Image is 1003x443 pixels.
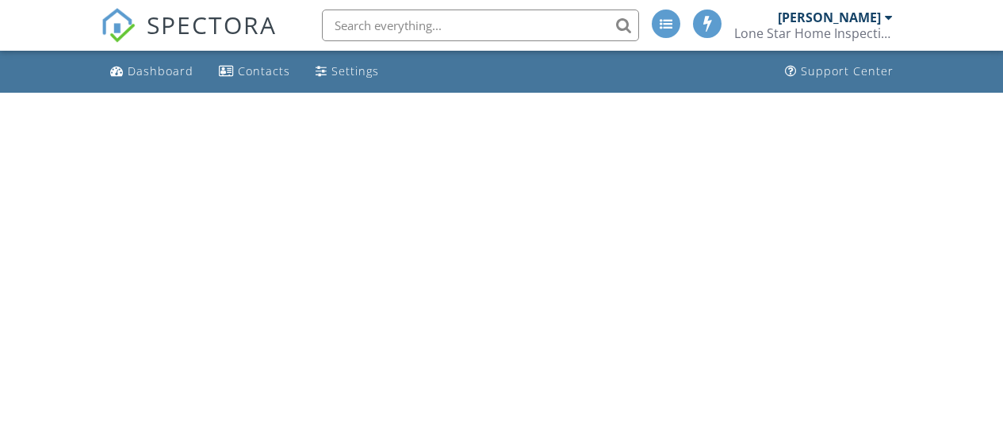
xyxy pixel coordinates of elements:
div: [PERSON_NAME] [778,10,881,25]
a: Support Center [779,57,900,86]
span: SPECTORA [147,8,277,41]
div: Support Center [801,63,894,78]
div: Lone Star Home Inspections PLLC [734,25,893,41]
a: Dashboard [104,57,200,86]
a: Settings [309,57,385,86]
div: Contacts [238,63,290,78]
input: Search everything... [322,10,639,41]
div: Settings [331,63,379,78]
a: SPECTORA [101,21,277,55]
a: Contacts [212,57,297,86]
div: Dashboard [128,63,193,78]
img: The Best Home Inspection Software - Spectora [101,8,136,43]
